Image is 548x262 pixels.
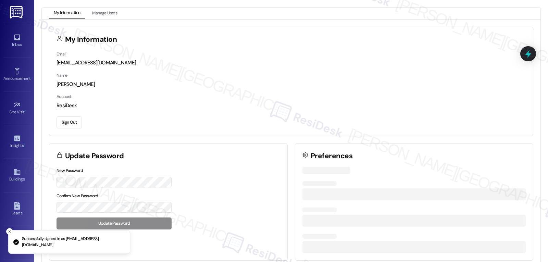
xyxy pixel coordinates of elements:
[3,99,31,117] a: Site Visit •
[57,168,83,173] label: New Password
[25,109,26,113] span: •
[3,234,31,252] a: Templates •
[57,59,526,66] div: [EMAIL_ADDRESS][DOMAIN_NAME]
[311,152,352,160] h3: Preferences
[3,166,31,185] a: Buildings
[57,51,66,57] label: Email
[6,228,13,235] button: Close toast
[57,73,67,78] label: Name
[87,8,122,19] button: Manage Users
[3,32,31,50] a: Inbox
[10,6,24,18] img: ResiDesk Logo
[3,133,31,151] a: Insights •
[65,36,117,43] h3: My Information
[57,102,526,109] div: ResiDesk
[22,236,124,248] p: Successfully signed in as [EMAIL_ADDRESS][DOMAIN_NAME]
[57,81,526,88] div: [PERSON_NAME]
[3,200,31,219] a: Leads
[49,8,85,19] button: My Information
[24,142,25,147] span: •
[57,193,98,199] label: Confirm New Password
[65,152,124,160] h3: Update Password
[57,116,82,128] button: Sign Out
[57,94,72,99] label: Account
[30,75,32,80] span: •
